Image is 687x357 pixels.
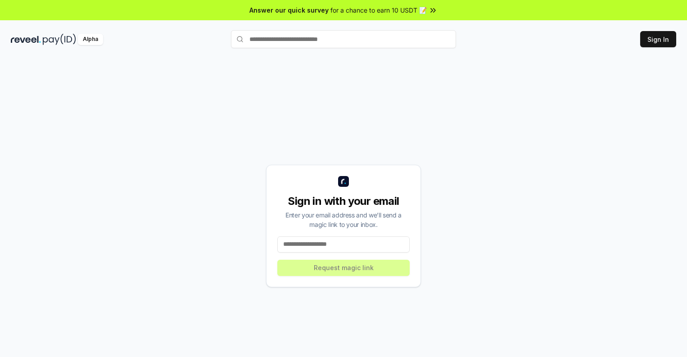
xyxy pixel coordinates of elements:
[11,34,41,45] img: reveel_dark
[640,31,676,47] button: Sign In
[249,5,329,15] span: Answer our quick survey
[43,34,76,45] img: pay_id
[330,5,427,15] span: for a chance to earn 10 USDT 📝
[277,194,410,208] div: Sign in with your email
[338,176,349,187] img: logo_small
[277,210,410,229] div: Enter your email address and we’ll send a magic link to your inbox.
[78,34,103,45] div: Alpha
